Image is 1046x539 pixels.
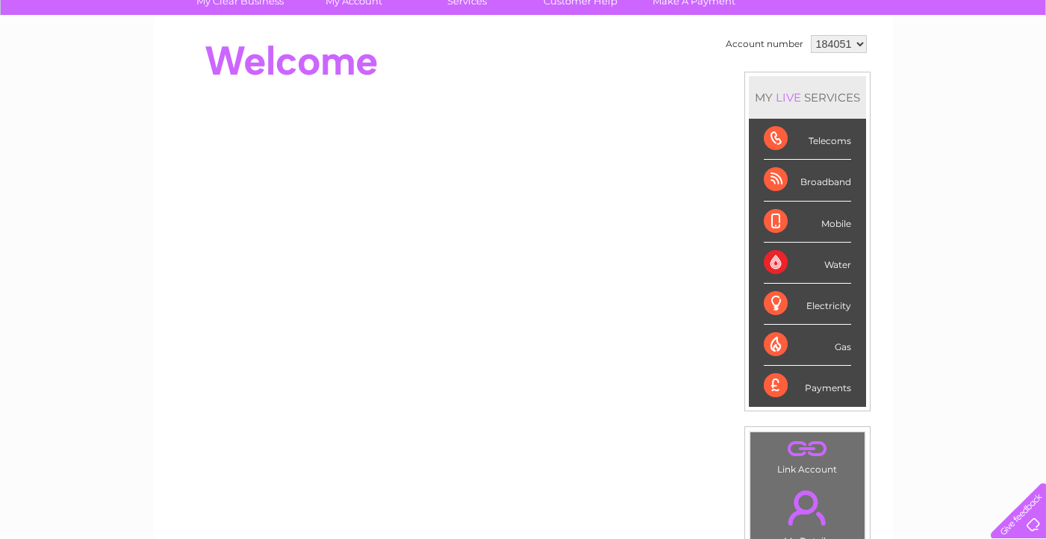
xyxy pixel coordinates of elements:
a: Energy [821,63,853,75]
div: Clear Business is a trading name of Verastar Limited (registered in [GEOGRAPHIC_DATA] No. 3667643... [171,8,877,72]
a: Telecoms [862,63,907,75]
div: Water [764,243,851,284]
a: . [754,436,861,462]
img: logo.png [37,39,113,84]
a: Blog [916,63,938,75]
td: Account number [722,31,807,57]
div: Electricity [764,284,851,325]
a: Contact [947,63,983,75]
a: . [754,482,861,534]
div: LIVE [773,90,804,105]
div: MY SERVICES [749,76,866,119]
div: Mobile [764,202,851,243]
a: Water [783,63,812,75]
a: Log out [997,63,1032,75]
div: Gas [764,325,851,366]
div: Telecoms [764,119,851,160]
div: Broadband [764,160,851,201]
td: Link Account [750,431,865,479]
a: 0333 014 3131 [765,7,868,26]
div: Payments [764,366,851,406]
